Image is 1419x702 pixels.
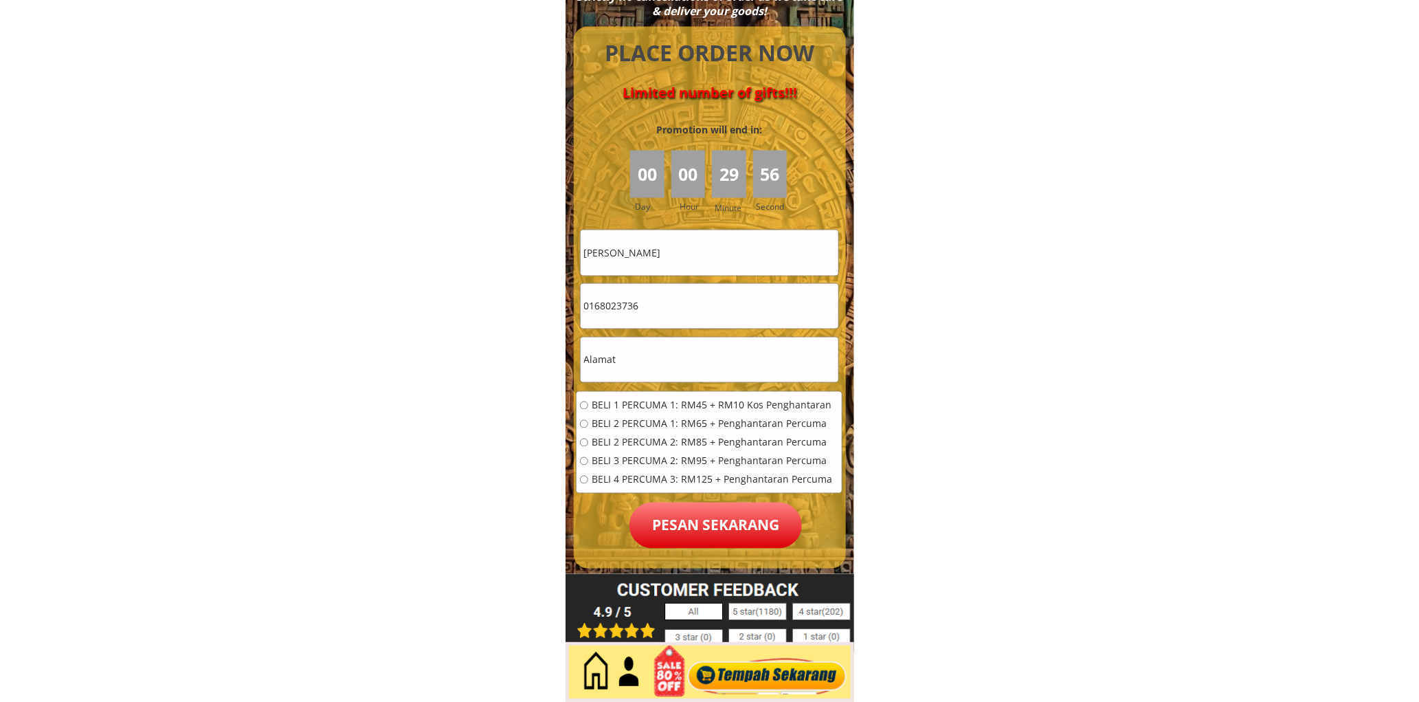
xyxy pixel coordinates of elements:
h3: Day [635,200,669,213]
span: BELI 2 PERCUMA 2: RM85 + Penghantaran Percuma [592,438,832,448]
p: Pesan sekarang [629,503,802,549]
span: BELI 1 PERCUMA 1: RM45 + RM10 Kos Penghantaran [592,401,832,410]
span: BELI 2 PERCUMA 1: RM65 + Penghantaran Percuma [592,419,832,429]
h3: Second [757,200,790,213]
input: Telefon [581,284,838,329]
h3: Promotion will end in: [632,122,787,138]
h3: Hour [680,200,708,213]
h4: PLACE ORDER NOW [590,38,830,69]
h3: Minute [715,201,745,215]
input: Nama [581,230,838,275]
span: BELI 3 PERCUMA 2: RM95 + Penghantaran Percuma [592,457,832,466]
input: Alamat [581,338,838,382]
span: BELI 4 PERCUMA 3: RM125 + Penghantaran Percuma [592,475,832,485]
h4: Limited number of gifts!!! [590,85,830,101]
